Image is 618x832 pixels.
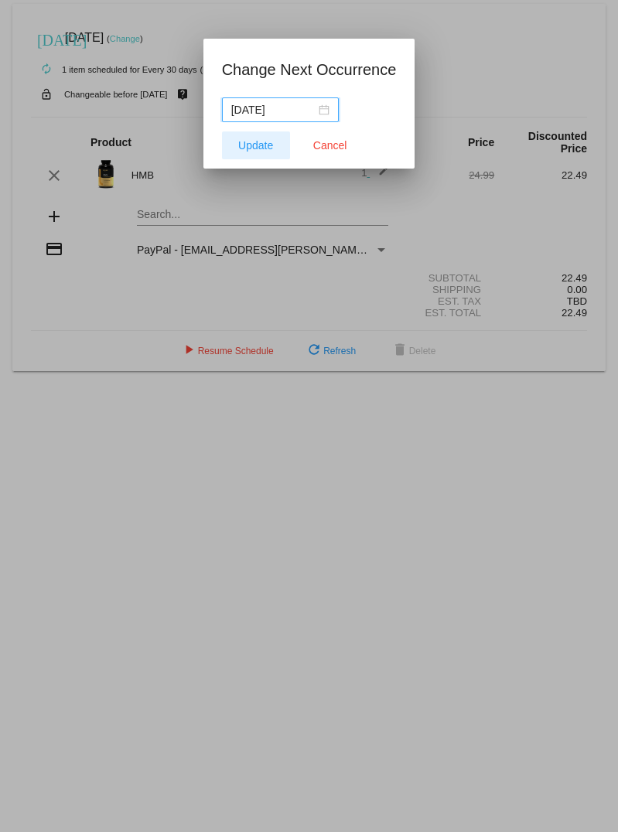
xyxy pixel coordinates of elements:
[222,131,290,159] button: Update
[313,139,347,152] span: Cancel
[238,139,273,152] span: Update
[231,101,316,118] input: Select date
[222,57,397,82] h1: Change Next Occurrence
[296,131,364,159] button: Close dialog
